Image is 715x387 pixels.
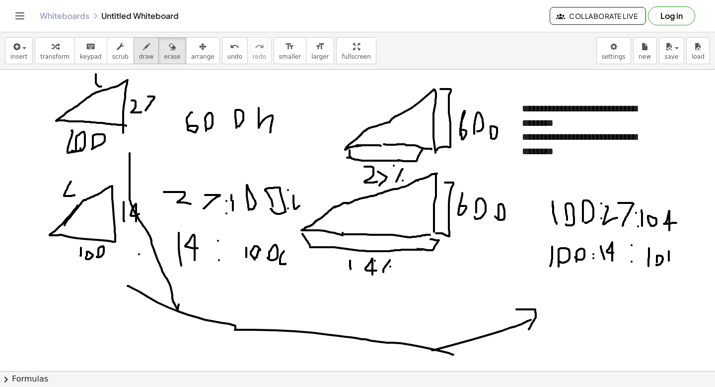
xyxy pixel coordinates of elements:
button: new [633,37,657,64]
span: new [639,53,651,60]
span: smaller [279,53,301,60]
span: save [664,53,678,60]
button: draw [134,37,159,64]
span: arrange [191,53,214,60]
button: load [686,37,710,64]
button: scrub [107,37,134,64]
a: Whiteboards [40,11,89,21]
i: redo [255,41,264,53]
button: keyboardkeypad [74,37,107,64]
span: erase [164,53,180,60]
span: load [692,53,705,60]
button: save [659,37,684,64]
button: fullscreen [336,37,376,64]
span: draw [139,53,154,60]
i: format_size [285,41,294,53]
button: format_sizesmaller [274,37,306,64]
button: undoundo [222,37,248,64]
span: keypad [80,53,102,60]
span: transform [40,53,70,60]
button: Toggle navigation [12,8,28,24]
button: transform [35,37,75,64]
i: undo [230,41,239,53]
span: redo [253,53,266,60]
button: erase [158,37,186,64]
button: Log in [648,6,695,25]
span: insert [10,53,27,60]
span: scrub [112,53,129,60]
span: larger [311,53,329,60]
button: arrange [186,37,220,64]
button: redoredo [247,37,272,64]
i: keyboard [86,41,95,53]
span: undo [227,53,242,60]
i: format_size [315,41,325,53]
button: settings [596,37,631,64]
span: fullscreen [342,53,370,60]
span: settings [602,53,626,60]
span: Collaborate Live [558,11,638,20]
button: insert [5,37,33,64]
button: Collaborate Live [550,7,646,25]
button: format_sizelarger [306,37,334,64]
